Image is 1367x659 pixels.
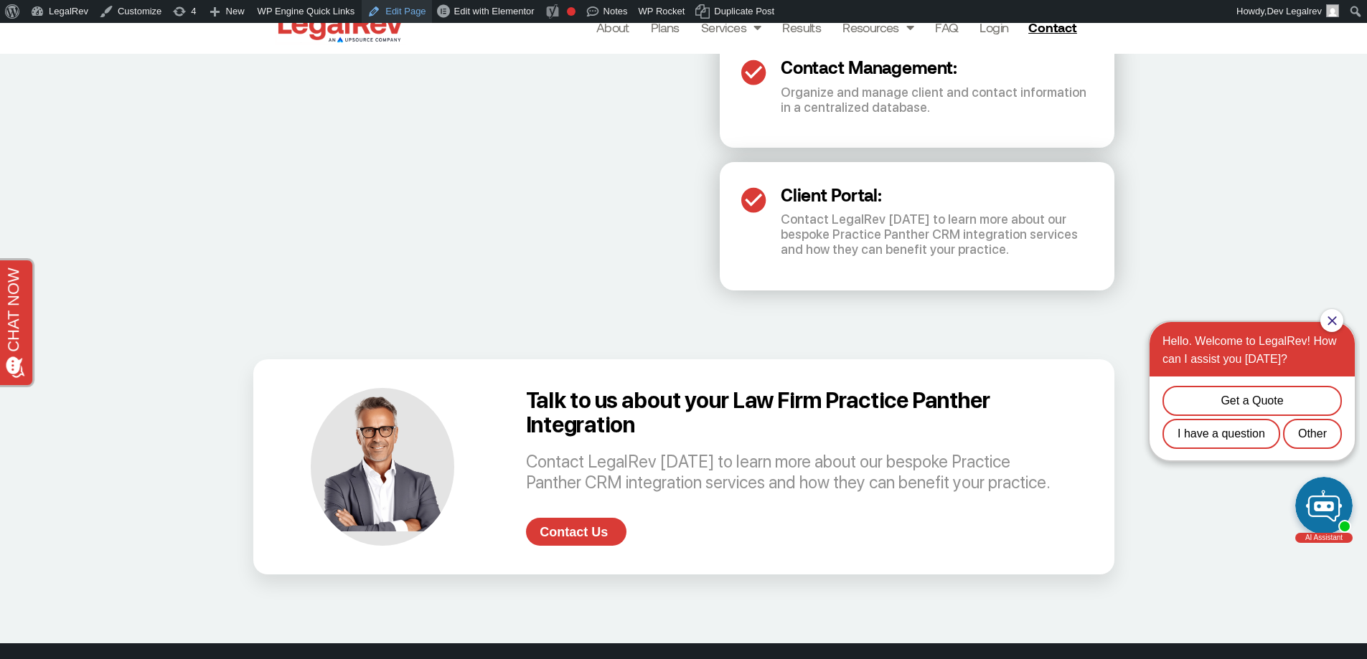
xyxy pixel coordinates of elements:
a: FAQ [935,17,958,37]
h3: Contact Management: [781,58,1093,77]
a: Contact [1023,16,1086,39]
p: Contact LegalRev [DATE] to learn more about our bespoke Practice Panther CRM integration services... [526,451,1057,493]
h3: Client Portal: [781,186,1093,204]
a: Resources [842,17,913,37]
span: Edit with Elementor [454,6,535,16]
a: Contact Us [526,518,626,546]
a: Services [701,17,761,37]
a: About [596,17,629,37]
iframe: Chat Invitation [1130,308,1360,544]
nav: Menu [596,17,1009,37]
span: Contact [1028,21,1076,34]
p: Organize and manage client and contact information in a centralized database. [781,85,1093,115]
span: Opens a chat window [35,11,120,29]
h3: Talk to us about your Law Firm Practice Panther Integration [526,388,1057,437]
p: Contact LegalRev [DATE] to learn more about our bespoke Practice Panther CRM integration services... [781,212,1093,257]
a: Results [782,17,821,37]
span: Dev Legalrev [1267,6,1322,16]
span: Contact Us [540,526,608,539]
a: Plans [651,17,680,37]
a: Login [980,17,1008,37]
div: Focus keyphrase not set [567,7,576,16]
